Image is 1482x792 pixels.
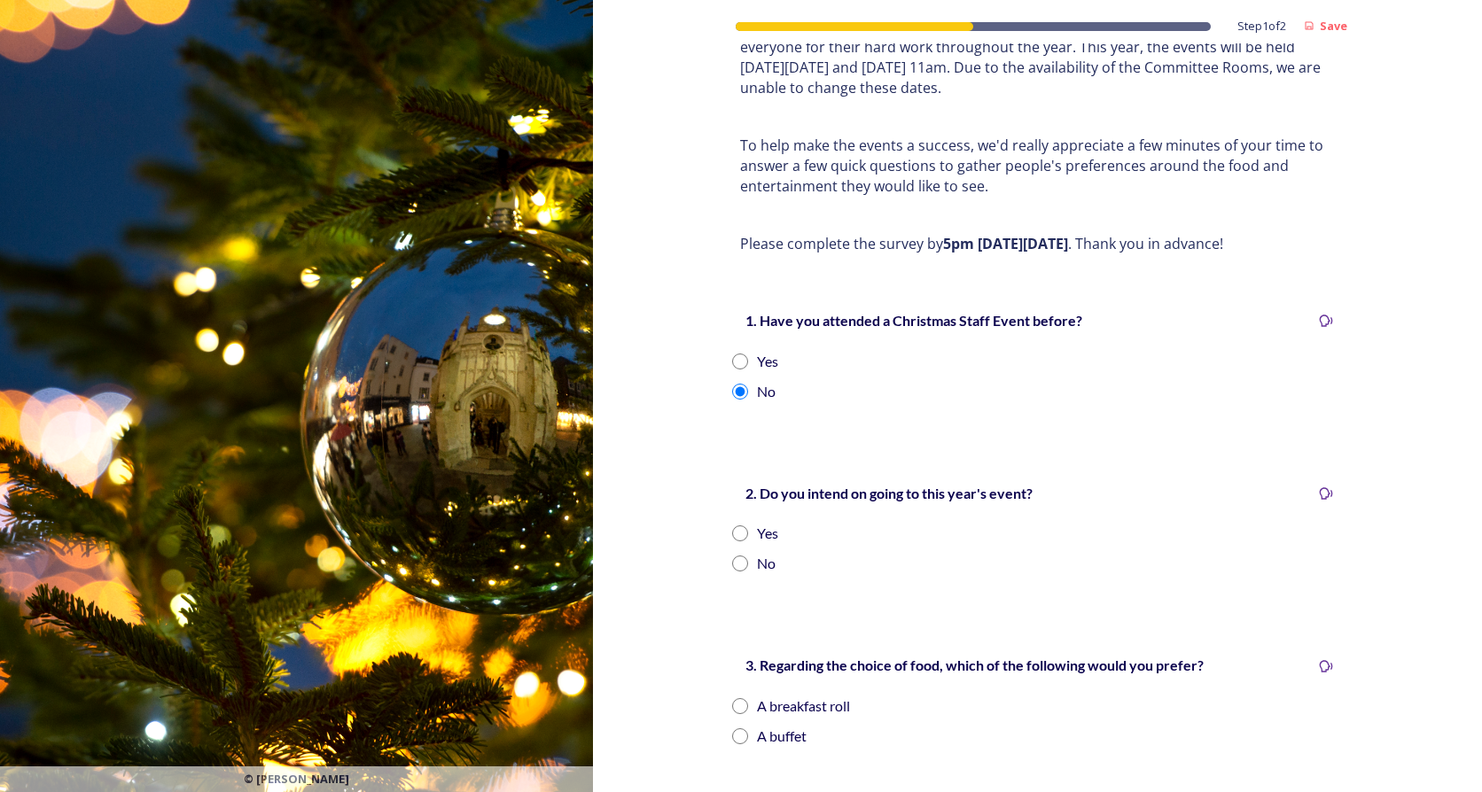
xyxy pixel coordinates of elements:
[757,523,778,544] div: Yes
[740,136,1334,196] p: To help make the events a success, we'd really appreciate a few minutes of your time to answer a ...
[745,312,1082,329] strong: 1. Have you attended a Christmas Staff Event before?
[757,351,778,372] div: Yes
[1237,18,1286,35] span: Step 1 of 2
[740,234,1334,254] p: Please complete the survey by . Thank you in advance!
[757,695,850,717] div: A breakfast roll
[943,234,1068,253] strong: 5pm [DATE][DATE]
[757,381,776,402] div: No
[757,726,807,747] div: A buffet
[244,771,349,788] span: © [PERSON_NAME]
[757,553,776,574] div: No
[1320,18,1347,34] strong: Save
[745,485,1033,501] strong: 2. Do you intend on going to this year's event?
[745,656,1204,673] strong: 3. Regarding the choice of food, which of the following would you prefer?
